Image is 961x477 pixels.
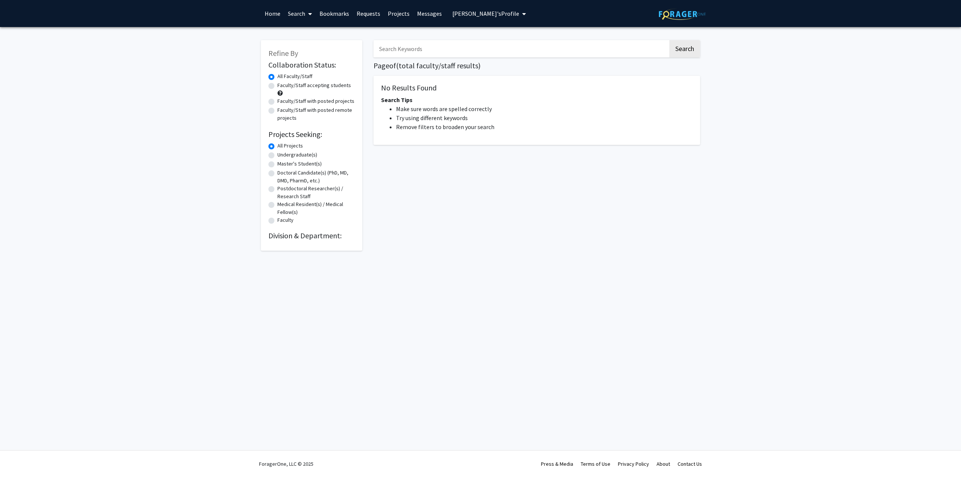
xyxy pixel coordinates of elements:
[413,0,446,27] a: Messages
[384,0,413,27] a: Projects
[381,96,413,104] span: Search Tips
[396,122,693,131] li: Remove filters to broaden your search
[268,60,355,69] h2: Collaboration Status:
[678,460,702,467] a: Contact Us
[259,451,313,477] div: ForagerOne, LLC © 2025
[277,97,354,105] label: Faculty/Staff with posted projects
[277,72,312,80] label: All Faculty/Staff
[277,81,351,89] label: Faculty/Staff accepting students
[381,83,693,92] h5: No Results Found
[268,130,355,139] h2: Projects Seeking:
[452,10,519,17] span: [PERSON_NAME]'s Profile
[277,151,317,159] label: Undergraduate(s)
[277,216,294,224] label: Faculty
[659,8,706,20] img: ForagerOne Logo
[581,460,610,467] a: Terms of Use
[277,160,322,168] label: Master's Student(s)
[396,113,693,122] li: Try using different keywords
[268,48,298,58] span: Refine By
[277,185,355,200] label: Postdoctoral Researcher(s) / Research Staff
[277,169,355,185] label: Doctoral Candidate(s) (PhD, MD, DMD, PharmD, etc.)
[374,40,668,57] input: Search Keywords
[277,200,355,216] label: Medical Resident(s) / Medical Fellow(s)
[669,40,700,57] button: Search
[277,106,355,122] label: Faculty/Staff with posted remote projects
[268,231,355,240] h2: Division & Department:
[541,460,573,467] a: Press & Media
[374,152,700,170] nav: Page navigation
[618,460,649,467] a: Privacy Policy
[396,104,693,113] li: Make sure words are spelled correctly
[261,0,284,27] a: Home
[374,61,700,70] h1: Page of ( total faculty/staff results)
[277,142,303,150] label: All Projects
[353,0,384,27] a: Requests
[657,460,670,467] a: About
[284,0,316,27] a: Search
[316,0,353,27] a: Bookmarks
